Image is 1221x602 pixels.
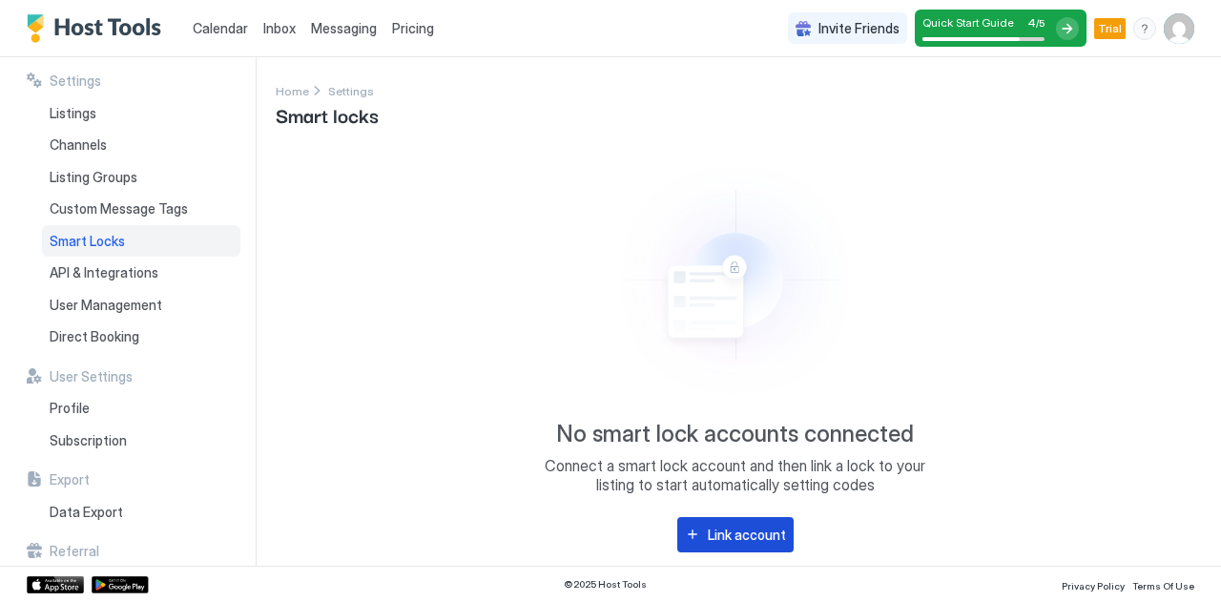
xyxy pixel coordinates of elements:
[677,517,794,552] button: Link account
[1027,15,1036,30] span: 4
[50,400,90,417] span: Profile
[1164,13,1194,44] div: User profile
[922,15,1014,30] span: Quick Start Guide
[50,136,107,154] span: Channels
[50,543,99,560] span: Referral
[50,328,139,345] span: Direct Booking
[311,20,377,36] span: Messaging
[328,84,374,98] span: Settings
[263,18,296,38] a: Inbox
[50,105,96,122] span: Listings
[328,80,374,100] div: Breadcrumb
[564,578,647,591] span: © 2025 Host Tools
[818,20,900,37] span: Invite Friends
[328,80,374,100] a: Settings
[50,264,158,281] span: API & Integrations
[1062,574,1125,594] a: Privacy Policy
[193,18,248,38] a: Calendar
[50,432,127,449] span: Subscription
[1036,17,1045,30] span: / 5
[545,456,926,494] span: Connect a smart lock account and then link a lock to your listing to start automatically setting ...
[263,20,296,36] span: Inbox
[42,321,240,353] a: Direct Booking
[276,80,309,100] a: Home
[50,73,101,90] span: Settings
[50,169,137,186] span: Listing Groups
[1062,580,1125,592] span: Privacy Policy
[50,200,188,218] span: Custom Message Tags
[27,576,84,593] a: App Store
[276,80,309,100] div: Breadcrumb
[42,193,240,225] a: Custom Message Tags
[42,161,240,194] a: Listing Groups
[42,289,240,322] a: User Management
[50,233,125,250] span: Smart Locks
[19,537,65,583] iframe: Intercom live chat
[42,129,240,161] a: Channels
[42,392,240,425] a: Profile
[1098,20,1122,37] span: Trial
[27,14,170,43] a: Host Tools Logo
[50,297,162,314] span: User Management
[570,148,900,412] div: Empty image
[708,525,786,545] div: Link account
[276,100,379,129] span: Smart locks
[50,504,123,521] span: Data Export
[50,471,90,488] span: Export
[42,425,240,457] a: Subscription
[392,20,434,37] span: Pricing
[1133,17,1156,40] div: menu
[92,576,149,593] a: Google Play Store
[42,496,240,529] a: Data Export
[42,257,240,289] a: API & Integrations
[42,225,240,258] a: Smart Locks
[311,18,377,38] a: Messaging
[42,97,240,130] a: Listings
[556,420,914,448] span: No smart lock accounts connected
[1132,580,1194,592] span: Terms Of Use
[276,84,309,98] span: Home
[1132,574,1194,594] a: Terms Of Use
[50,368,133,385] span: User Settings
[193,20,248,36] span: Calendar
